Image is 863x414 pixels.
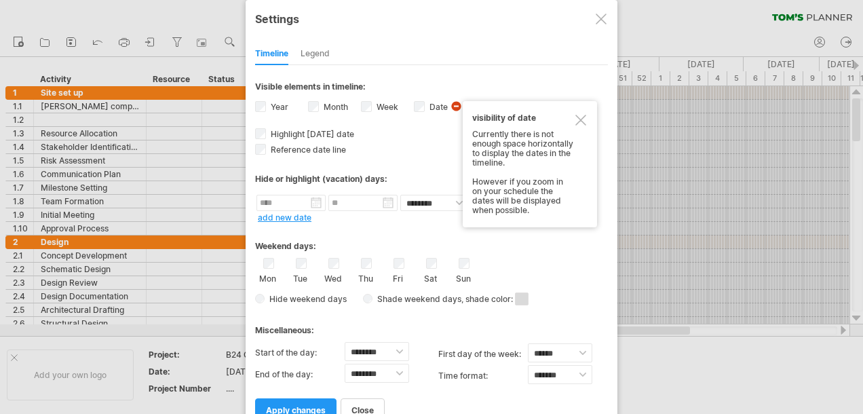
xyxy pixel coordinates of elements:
[427,102,448,112] label: Date
[268,102,288,112] label: Year
[374,102,398,112] label: Week
[389,271,406,284] label: Fri
[292,271,309,284] label: Tue
[372,294,461,304] span: Shade weekend days
[255,312,608,339] div: Miscellaneous:
[422,271,439,284] label: Sat
[472,129,573,215] span: Currently there is not enough space horizontally to display the dates in the timeline. However if...
[265,294,347,304] span: Hide weekend days
[301,43,330,65] div: Legend
[268,129,354,139] span: Highlight [DATE] date
[255,228,608,255] div: Weekend days:
[357,271,374,284] label: Thu
[255,43,288,65] div: Timeline
[258,212,311,223] a: add new date
[455,271,472,284] label: Sun
[255,342,345,364] label: Start of the day:
[324,271,341,284] label: Wed
[438,365,528,387] label: Time format:
[438,343,528,365] label: first day of the week:
[259,271,276,284] label: Mon
[268,145,346,155] span: Reference date line
[255,6,608,31] div: Settings
[255,81,608,96] div: Visible elements in timeline:
[321,102,348,112] label: Month
[461,291,529,307] span: , shade color:
[255,174,608,184] div: Hide or highlight (vacation) days:
[255,364,345,385] label: End of the day:
[515,293,529,305] span: click here to change the shade color
[472,113,574,123] div: visibility of date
